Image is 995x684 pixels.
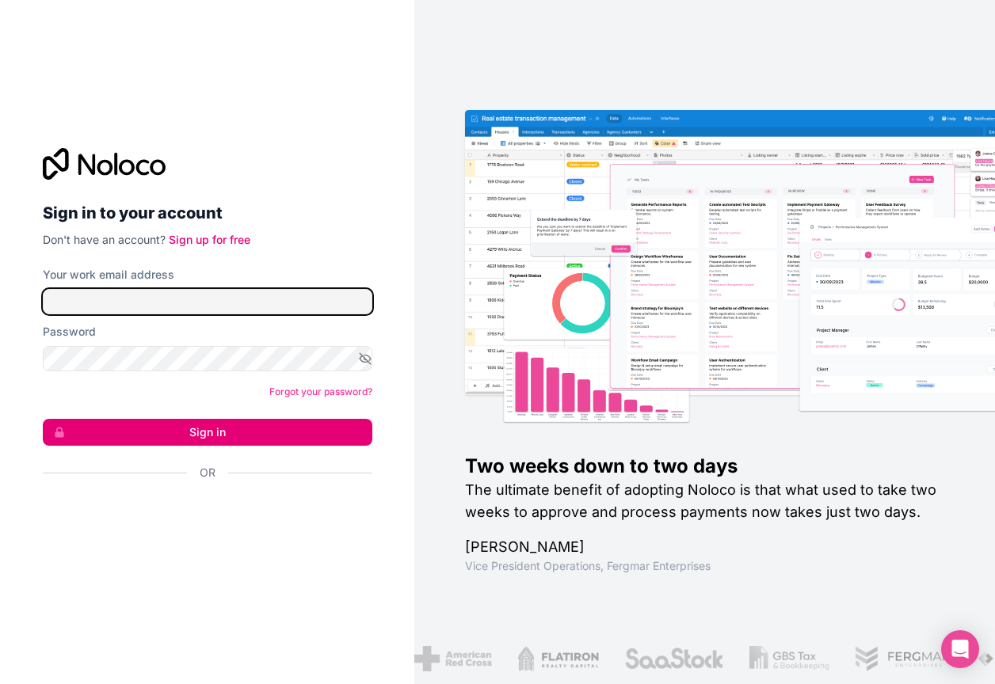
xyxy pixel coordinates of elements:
[35,498,368,533] iframe: Sign in with Google Button
[623,646,723,671] img: /assets/saastock-C6Zbiodz.png
[414,646,490,671] img: /assets/american-red-cross-BAupjrZR.png
[43,346,372,371] input: Password
[516,646,598,671] img: /assets/flatiron-C8eUkumj.png
[43,324,96,340] label: Password
[465,558,944,574] h1: Vice President Operations , Fergmar Enterprises
[169,233,250,246] a: Sign up for free
[43,199,372,227] h2: Sign in to your account
[43,267,174,283] label: Your work email address
[465,454,944,479] h1: Two weeks down to two days
[43,419,372,446] button: Sign in
[43,498,360,533] div: Sign in with Google. Opens in new tab
[43,289,372,314] input: Email address
[854,646,951,671] img: /assets/fergmar-CudnrXN5.png
[941,630,979,668] div: Open Intercom Messenger
[748,646,829,671] img: /assets/gbstax-C-GtDUiK.png
[43,233,166,246] span: Don't have an account?
[269,386,372,397] a: Forgot your password?
[465,536,944,558] h1: [PERSON_NAME]
[465,479,944,523] h2: The ultimate benefit of adopting Noloco is that what used to take two weeks to approve and proces...
[200,465,215,481] span: Or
